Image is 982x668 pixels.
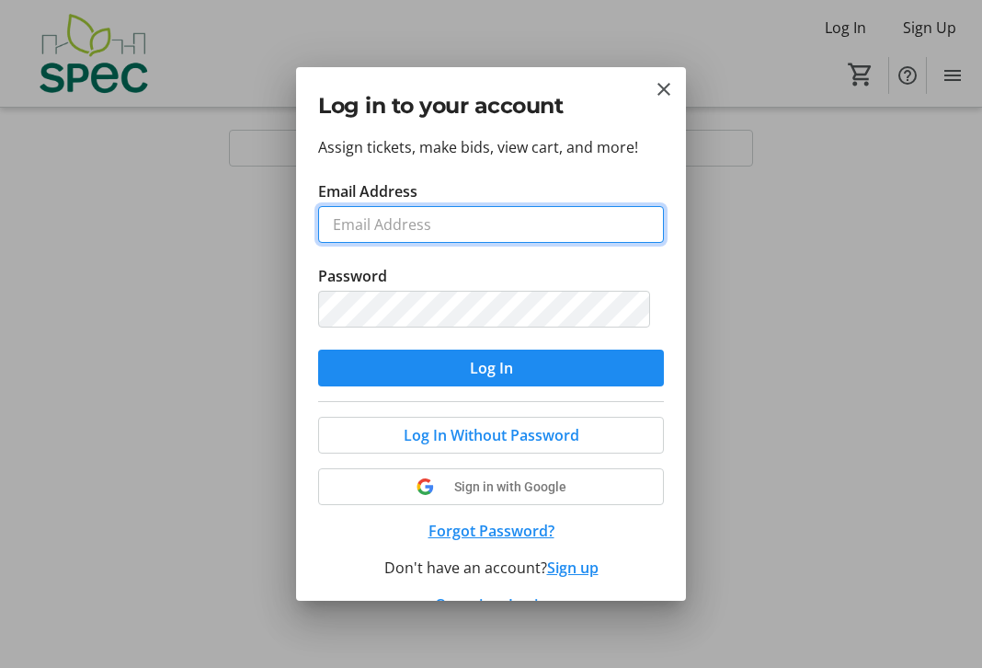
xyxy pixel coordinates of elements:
[470,357,513,379] span: Log In
[435,594,547,615] a: Organizer Login
[318,89,664,121] h2: Log in to your account
[547,557,599,579] button: Sign up
[318,265,387,287] label: Password
[318,180,417,202] label: Email Address
[404,424,579,446] span: Log In Without Password
[318,557,664,579] div: Don't have an account?
[318,136,664,158] p: Assign tickets, make bids, view cart, and more!
[454,479,566,494] span: Sign in with Google
[318,468,664,505] button: Sign in with Google
[318,206,664,243] input: Email Address
[653,78,675,100] button: Close
[318,417,664,454] button: Log In Without Password
[318,350,664,386] button: Log In
[318,520,664,542] button: Forgot Password?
